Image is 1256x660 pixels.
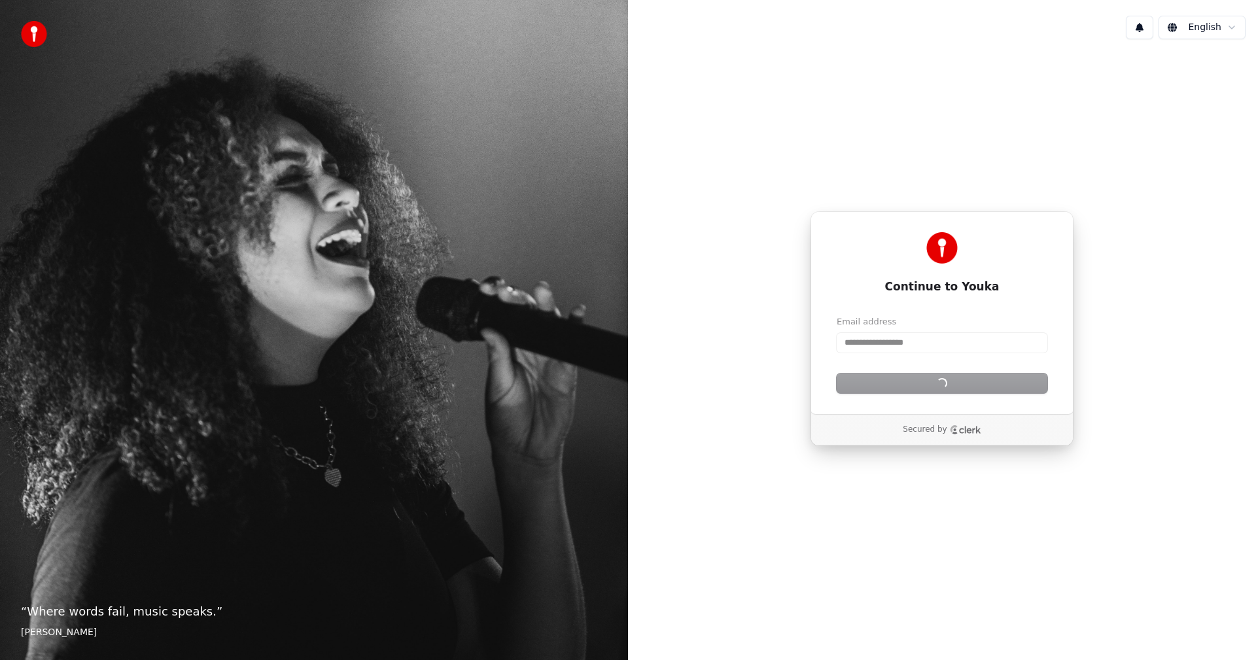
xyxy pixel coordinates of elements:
[903,425,947,435] p: Secured by
[837,279,1047,295] h1: Continue to Youka
[926,232,958,264] img: Youka
[950,425,981,434] a: Clerk logo
[21,21,47,47] img: youka
[21,602,607,621] p: “ Where words fail, music speaks. ”
[21,626,607,639] footer: [PERSON_NAME]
